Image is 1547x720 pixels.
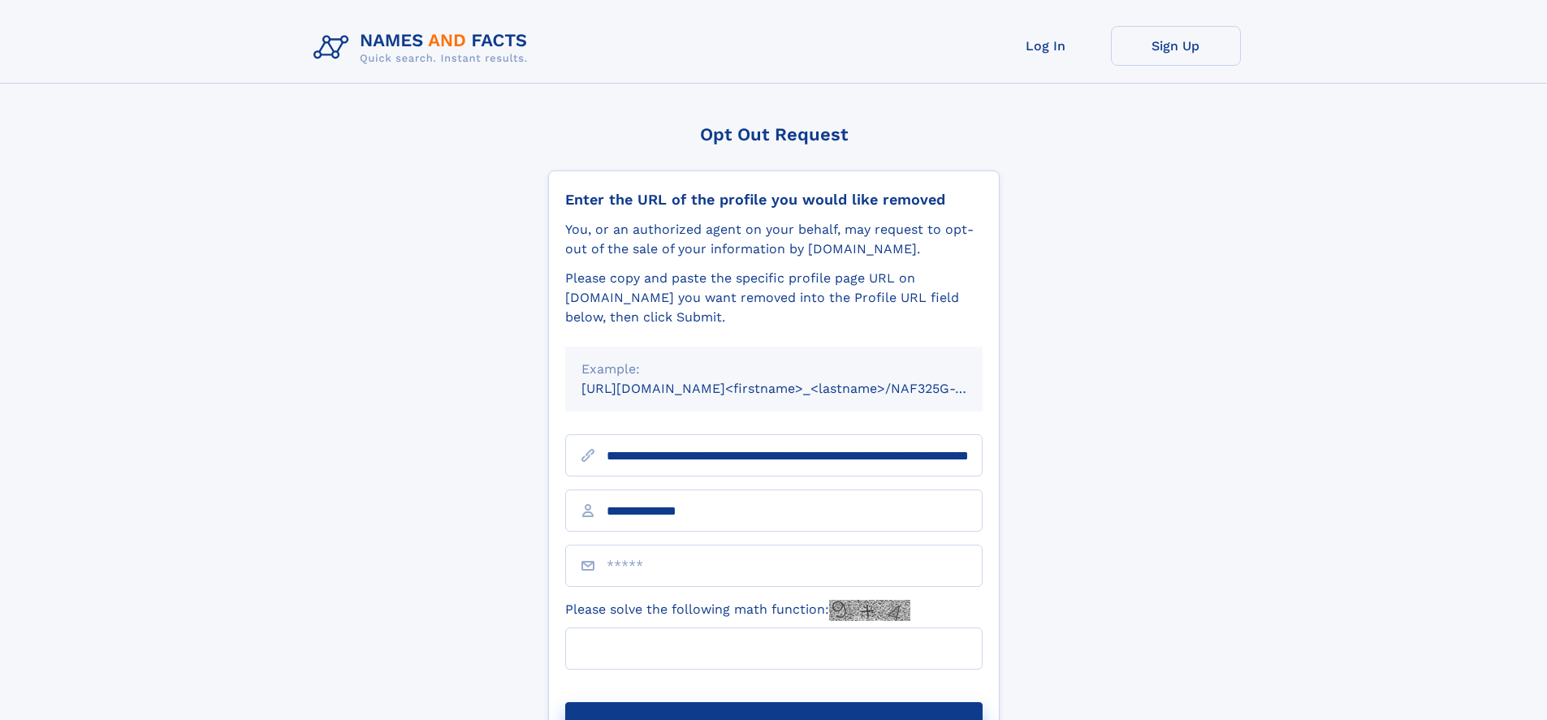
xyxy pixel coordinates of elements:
div: You, or an authorized agent on your behalf, may request to opt-out of the sale of your informatio... [565,220,983,259]
div: Opt Out Request [548,124,1000,144]
div: Example: [581,360,966,379]
a: Sign Up [1111,26,1241,66]
img: Logo Names and Facts [307,26,541,70]
div: Please copy and paste the specific profile page URL on [DOMAIN_NAME] you want removed into the Pr... [565,269,983,327]
label: Please solve the following math function: [565,600,910,621]
small: [URL][DOMAIN_NAME]<firstname>_<lastname>/NAF325G-xxxxxxxx [581,381,1013,396]
div: Enter the URL of the profile you would like removed [565,191,983,209]
a: Log In [981,26,1111,66]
